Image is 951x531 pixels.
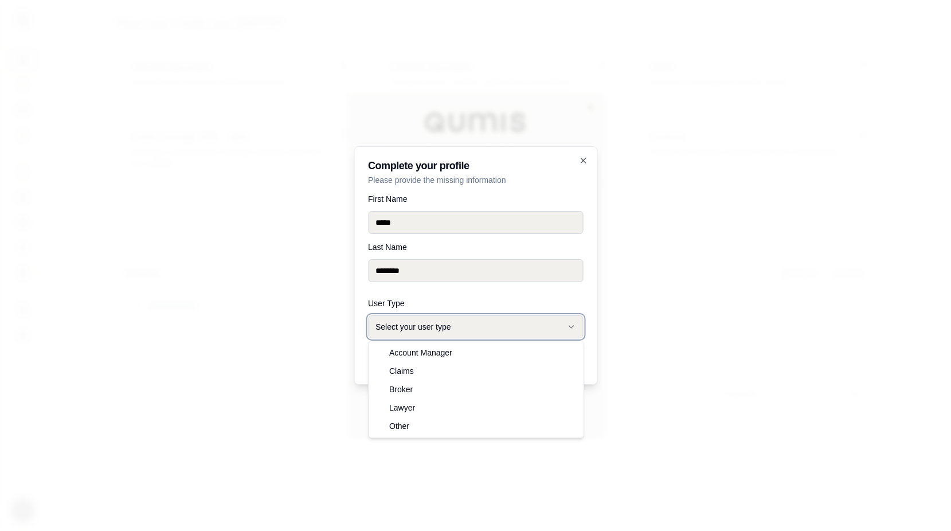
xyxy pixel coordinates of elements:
[368,243,583,251] label: Last Name
[389,384,413,395] span: Broker
[389,365,414,377] span: Claims
[368,174,583,186] p: Please provide the missing information
[368,299,583,307] label: User Type
[368,161,583,171] h2: Complete your profile
[389,347,452,358] span: Account Manager
[368,195,583,203] label: First Name
[389,420,409,432] span: Other
[389,402,415,413] span: Lawyer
